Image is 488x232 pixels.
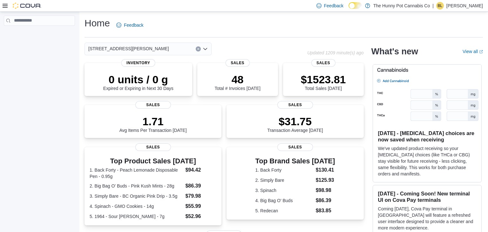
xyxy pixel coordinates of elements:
p: Coming [DATE], Cova Pay terminal in [GEOGRAPHIC_DATA] will feature a refreshed user interface des... [378,206,476,231]
dd: $125.93 [316,176,335,184]
h3: [DATE] - [MEDICAL_DATA] choices are now saved when receiving [378,130,476,143]
p: $31.75 [267,115,323,128]
dd: $83.85 [316,207,335,215]
div: Expired or Expiring in Next 30 Days [103,73,173,91]
p: $1523.81 [301,73,346,86]
dd: $98.98 [316,187,335,194]
span: Inventory [121,59,155,67]
dd: $55.99 [185,202,216,210]
p: | [432,2,434,10]
p: 1.71 [119,115,187,128]
div: Total # Invoices [DATE] [214,73,260,91]
span: Sales [277,101,313,109]
button: Open list of options [203,46,208,51]
dd: $52.96 [185,213,216,220]
h2: What's new [371,46,418,57]
a: Feedback [114,19,146,31]
svg: External link [479,50,483,54]
a: View allExternal link [463,49,483,54]
p: 0 units / 0 g [103,73,173,86]
h3: [DATE] - Coming Soon! New terminal UI on Cova Pay terminals [378,190,476,203]
dd: $79.98 [185,192,216,200]
div: Avg Items Per Transaction [DATE] [119,115,187,133]
h1: Home [85,17,110,30]
span: Sales [135,101,171,109]
div: Transaction Average [DATE] [267,115,323,133]
div: Total Sales [DATE] [301,73,346,91]
dt: 1. Back Forty [255,167,313,173]
dt: 5. 1964 - Sour [PERSON_NAME] - 7g [90,213,183,220]
dd: $86.39 [316,197,335,204]
h3: Top Brand Sales [DATE] [255,157,335,165]
dt: 2. Simply Bare [255,177,313,183]
dt: 3. Spinach [255,187,313,194]
p: [PERSON_NAME] [446,2,483,10]
dt: 3. Simply Bare - BC Organic Pink Drip - 3.5g [90,193,183,199]
dt: 4. Big Bag O' Buds [255,197,313,204]
div: Branden Lalonde [436,2,444,10]
dd: $94.42 [185,166,216,174]
button: Clear input [196,46,201,51]
dt: 2. Big Bag O' Buds - Pink Kush Mints - 28g [90,183,183,189]
span: Sales [277,143,313,151]
dt: 5. Redecan [255,208,313,214]
span: Feedback [124,22,143,28]
span: Feedback [324,3,343,9]
dt: 1. Back Forty - Peach Lemonade Disposable Pen - 0.95g [90,167,183,180]
span: Sales [135,143,171,151]
dd: $130.41 [316,166,335,174]
h3: Top Product Sales [DATE] [90,157,216,165]
p: The Hunny Pot Cannabis Co [373,2,430,10]
span: Sales [226,59,250,67]
p: We've updated product receiving so your [MEDICAL_DATA] choices (like THCa or CBG) stay visible fo... [378,145,476,177]
span: Sales [311,59,335,67]
span: [STREET_ADDRESS][PERSON_NAME] [88,45,169,52]
p: Updated 1209 minute(s) ago [307,50,363,55]
span: BL [438,2,443,10]
input: Dark Mode [349,2,362,9]
dt: 4. Spinach - GMO Cookies - 14g [90,203,183,209]
img: Cova [13,3,41,9]
nav: Complex example [4,27,75,42]
dd: $86.39 [185,182,216,190]
p: 48 [214,73,260,86]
